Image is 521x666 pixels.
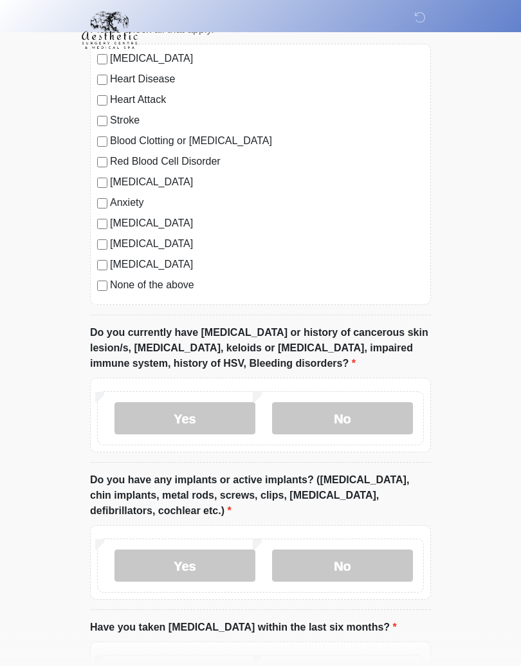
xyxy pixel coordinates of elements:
[110,196,424,211] label: Anxiety
[97,137,107,147] input: Blood Clotting or [MEDICAL_DATA]
[90,473,431,519] label: Do you have any implants or active implants? ([MEDICAL_DATA], chin implants, metal rods, screws, ...
[110,237,424,252] label: [MEDICAL_DATA]
[90,326,431,372] label: Do you currently have [MEDICAL_DATA] or history of cancerous skin lesion/s, [MEDICAL_DATA], keloi...
[110,175,424,190] label: [MEDICAL_DATA]
[272,403,413,435] label: No
[97,158,107,168] input: Red Blood Cell Disorder
[110,134,424,149] label: Blood Clotting or [MEDICAL_DATA]
[110,278,424,293] label: None of the above
[114,403,255,435] label: Yes
[97,240,107,250] input: [MEDICAL_DATA]
[97,116,107,127] input: Stroke
[77,10,142,51] img: Aesthetic Surgery Centre, PLLC Logo
[90,620,397,636] label: Have you taken [MEDICAL_DATA] within the last six months?
[110,113,424,129] label: Stroke
[97,96,107,106] input: Heart Attack
[97,261,107,271] input: [MEDICAL_DATA]
[97,75,107,86] input: Heart Disease
[97,178,107,189] input: [MEDICAL_DATA]
[110,93,424,108] label: Heart Attack
[97,219,107,230] input: [MEDICAL_DATA]
[97,199,107,209] input: Anxiety
[114,550,255,582] label: Yes
[110,154,424,170] label: Red Blood Cell Disorder
[272,550,413,582] label: No
[97,281,107,291] input: None of the above
[110,216,424,232] label: [MEDICAL_DATA]
[110,257,424,273] label: [MEDICAL_DATA]
[110,72,424,88] label: Heart Disease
